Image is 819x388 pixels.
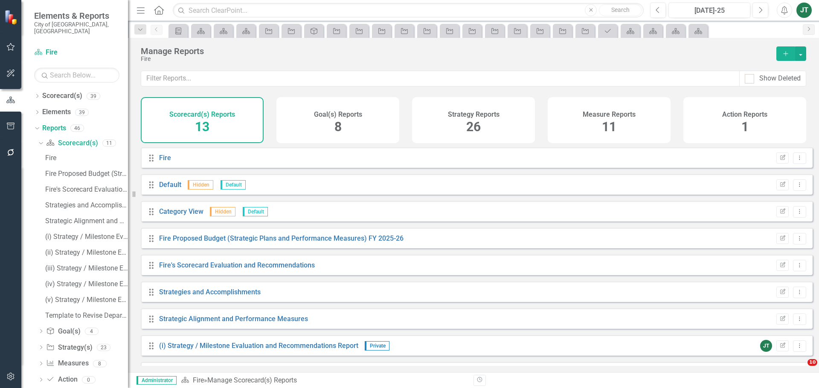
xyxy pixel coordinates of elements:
span: 11 [602,119,616,134]
div: 8 [93,360,107,367]
span: Default [221,180,246,190]
a: Fire's Scorecard Evaluation and Recommendations [159,261,315,269]
a: Strategies and Accomplishments [43,198,128,212]
div: (iv) Strategy / Milestone Evaluation and Recommendation Report [45,280,128,288]
div: 46 [70,125,84,132]
a: Fire [159,154,171,162]
a: Scorecard(s) [42,91,82,101]
h4: Goal(s) Reports [314,111,362,118]
a: Strategy(s) [46,343,92,353]
a: Scorecard(s) [46,138,98,148]
input: Filter Reports... [141,71,740,86]
a: (iv) Strategy / Milestone Evaluation and Recommendation Report [43,277,128,291]
div: Fire's Scorecard Evaluation and Recommendations [45,186,128,193]
button: [DATE]-25 [668,3,750,18]
a: Fire [193,376,204,384]
a: Strategic Alignment and Performance Measures [159,315,308,323]
a: Measures [46,359,88,368]
div: JT [760,340,772,352]
a: (v) Strategy / Milestone Evaluation and Recommendation Report [43,293,128,307]
a: (ii) Strategy / Milestone Evaluation and Recommendation Report [43,246,128,259]
div: Strategic Alignment and Performance Measures [45,217,128,225]
iframe: Intercom live chat [790,359,810,379]
a: Strategic Alignment and Performance Measures [43,214,128,228]
div: Template to Revise Department Strategic Plan [45,312,128,319]
span: Private [365,341,389,351]
div: » Manage Scorecard(s) Reports [181,376,467,385]
div: (v) Strategy / Milestone Evaluation and Recommendation Report [45,296,128,304]
span: Administrator [136,376,177,385]
input: Search Below... [34,68,119,83]
a: (i) Strategy / Milestone Evaluation and Recommendations Report [159,342,358,350]
a: Template to Revise Department Strategic Plan [43,309,128,322]
a: Fire's Scorecard Evaluation and Recommendations [43,183,128,196]
h4: Strategy Reports [448,111,500,118]
span: 13 [195,119,209,134]
a: (iii) Strategy / Milestone Evaluation and Recommendation Report [43,262,128,275]
a: Fire Proposed Budget (Strategic Plans and Performance Measures) FY 2025-26 [43,167,128,181]
div: 11 [102,140,116,147]
div: (i) Strategy / Milestone Evaluation and Recommendations Report [45,233,128,241]
a: Fire Proposed Budget (Strategic Plans and Performance Measures) FY 2025-26 [159,234,404,242]
div: 23 [97,344,110,351]
div: 39 [75,109,89,116]
h4: Measure Reports [583,111,636,118]
h4: Scorecard(s) Reports [169,111,235,118]
span: Hidden [188,180,213,190]
span: Search [611,6,630,13]
img: ClearPoint Strategy [4,10,19,25]
h4: Action Reports [722,111,767,118]
div: (iii) Strategy / Milestone Evaluation and Recommendation Report [45,264,128,272]
div: Fire [45,154,128,162]
a: Fire [43,151,128,165]
a: Elements [42,107,71,117]
button: JT [796,3,812,18]
span: 1 [741,119,749,134]
a: Category View [159,207,203,216]
a: Strategies and Accomplishments [159,288,261,296]
div: Show Deleted [759,74,801,83]
span: Hidden [210,207,235,216]
span: 8 [334,119,342,134]
div: (ii) Strategy / Milestone Evaluation and Recommendation Report [45,249,128,256]
a: (i) Strategy / Milestone Evaluation and Recommendations Report [43,230,128,244]
a: Goal(s) [46,327,80,336]
div: 39 [87,92,100,100]
span: Default [243,207,268,216]
div: 4 [85,328,99,335]
div: 0 [82,376,96,383]
button: Search [599,4,642,16]
a: Reports [42,124,66,133]
a: Fire [34,48,119,57]
span: 26 [466,119,481,134]
input: Search ClearPoint... [173,3,644,18]
a: Default [159,181,181,189]
div: Fire Proposed Budget (Strategic Plans and Performance Measures) FY 2025-26 [45,170,128,178]
a: Action [46,375,77,385]
div: Manage Reports [141,46,768,56]
span: 10 [807,359,817,366]
div: [DATE]-25 [671,6,747,16]
div: Fire [141,56,768,62]
span: Elements & Reports [34,11,119,21]
small: City of [GEOGRAPHIC_DATA], [GEOGRAPHIC_DATA] [34,21,119,35]
div: Strategies and Accomplishments [45,201,128,209]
